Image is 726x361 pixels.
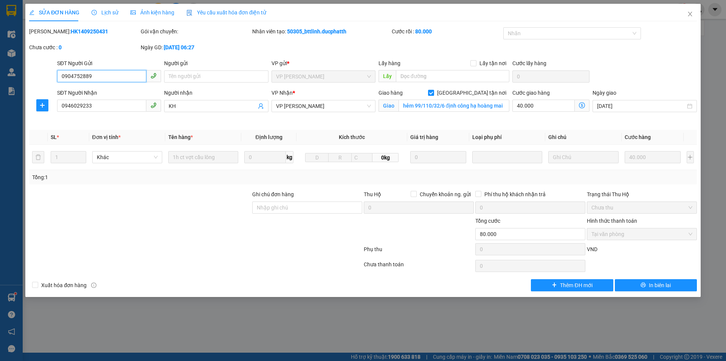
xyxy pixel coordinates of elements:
[305,153,329,162] input: D
[372,153,398,162] span: 0kg
[687,11,693,17] span: close
[32,173,280,181] div: Tổng: 1
[379,70,396,82] span: Lấy
[591,202,692,213] span: Chưa thu
[363,245,475,258] div: Phụ thu
[252,202,362,214] input: Ghi chú đơn hàng
[271,59,375,67] div: VP gửi
[32,151,44,163] button: delete
[591,228,692,240] span: Tại văn phòng
[649,281,671,289] span: In biên lai
[351,153,372,162] input: C
[396,70,509,82] input: Dọc đường
[57,89,161,97] div: SĐT Người Nhận
[91,283,96,288] span: info-circle
[379,90,403,96] span: Giao hàng
[141,43,251,52] div: Ngày GD:
[97,152,158,163] span: Khác
[186,9,266,16] span: Yêu cầu xuất hóa đơn điện tử
[164,89,268,97] div: Người nhận
[379,100,399,112] span: Giao
[410,134,438,140] span: Giá trị hàng
[625,151,681,163] input: 0
[587,190,697,198] div: Trạng thái Thu Hộ
[29,10,34,15] span: edit
[276,71,371,82] span: VP Hoằng Kim
[168,151,238,163] input: VD: Bàn, Ghế
[548,151,618,163] input: Ghi Chú
[593,90,616,96] label: Ngày giao
[434,89,509,97] span: [GEOGRAPHIC_DATA] tận nơi
[687,151,694,163] button: plus
[164,59,268,67] div: Người gửi
[37,102,48,108] span: plus
[130,9,174,16] span: Ảnh kiện hàng
[679,4,701,25] button: Close
[363,260,475,273] div: Chưa thanh toán
[150,102,157,108] span: phone
[552,282,557,288] span: plus
[29,9,79,16] span: SỬA ĐƠN HÀNG
[399,100,509,112] input: Giao tận nơi
[51,134,57,140] span: SL
[475,218,500,224] span: Tổng cước
[512,70,589,83] input: Cước lấy hàng
[597,102,685,110] input: Ngày giao
[252,27,390,36] div: Nhân viên tạo:
[164,44,194,50] b: [DATE] 06:27
[512,60,546,66] label: Cước lấy hàng
[186,10,192,16] img: icon
[417,190,474,198] span: Chuyển khoản ng. gửi
[255,134,282,140] span: Định lượng
[579,102,585,108] span: dollar-circle
[150,73,157,79] span: phone
[641,282,646,288] span: printer
[71,28,108,34] b: HK1409250431
[379,60,400,66] span: Lấy hàng
[328,153,352,162] input: R
[469,130,545,145] th: Loại phụ phí
[92,10,97,15] span: clock-circle
[587,218,637,224] label: Hình thức thanh toán
[59,44,62,50] b: 0
[57,59,161,67] div: SĐT Người Gửi
[481,190,549,198] span: Phí thu hộ khách nhận trả
[415,28,432,34] b: 80.000
[512,90,550,96] label: Cước giao hàng
[476,59,509,67] span: Lấy tận nơi
[625,134,651,140] span: Cước hàng
[587,246,597,252] span: VND
[38,281,90,289] span: Xuất hóa đơn hàng
[615,279,697,291] button: printerIn biên lai
[36,99,48,111] button: plus
[141,27,251,36] div: Gói vận chuyển:
[276,100,371,112] span: VP Ngọc Hồi
[287,28,346,34] b: 50305_bttlinh.ducphatth
[130,10,136,15] span: picture
[512,100,575,112] input: Cước giao hàng
[364,191,381,197] span: Thu Hộ
[286,151,293,163] span: kg
[392,27,502,36] div: Cước rồi :
[271,90,293,96] span: VP Nhận
[258,103,264,109] span: user-add
[92,9,118,16] span: Lịch sử
[531,279,613,291] button: plusThêm ĐH mới
[545,130,621,145] th: Ghi chú
[92,134,121,140] span: Đơn vị tính
[410,151,467,163] input: 0
[168,134,193,140] span: Tên hàng
[252,191,294,197] label: Ghi chú đơn hàng
[29,43,139,52] div: Chưa cước :
[339,134,365,140] span: Kích thước
[29,27,139,36] div: [PERSON_NAME]:
[560,281,592,289] span: Thêm ĐH mới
